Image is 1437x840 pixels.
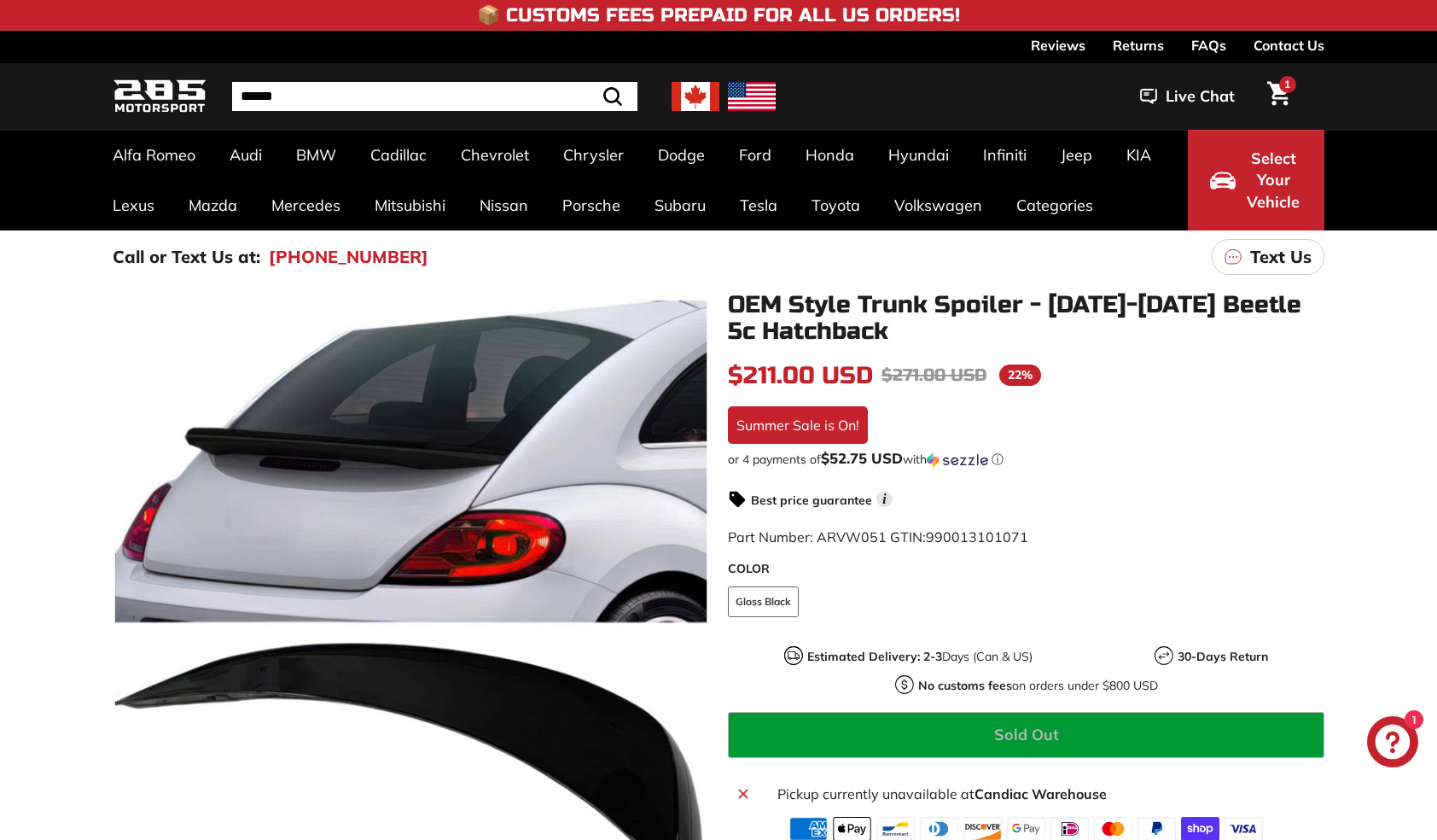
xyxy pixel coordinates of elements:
span: Sold Out [994,725,1059,744]
a: FAQs [1191,31,1226,60]
a: Honda [788,130,871,180]
span: $271.00 USD [881,365,986,386]
span: 990013101071 [926,528,1028,545]
img: Sezzle [927,452,988,468]
strong: 30-Days Return [1178,649,1268,664]
strong: Candiac Warehouse [974,785,1107,802]
h4: 📦 Customs Fees Prepaid for All US Orders! [477,5,960,26]
h1: OEM Style Trunk Spoiler - [DATE]-[DATE] Beetle 5c Hatchback [728,292,1324,345]
a: Reviews [1031,31,1085,60]
span: 22% [999,365,1041,386]
p: Pickup currently unavailable at [777,784,1314,804]
a: [PHONE_NUMBER] [269,244,428,270]
strong: No customs fees [918,678,1012,693]
a: Returns [1113,31,1164,60]
a: Mazda [172,180,254,230]
a: Hyundai [871,130,966,180]
button: Select Your Vehicle [1188,130,1324,230]
a: Alfa Romeo [96,130,212,180]
label: COLOR [728,560,1324,578]
a: Dodge [641,130,722,180]
a: BMW [279,130,353,180]
a: Chevrolet [444,130,546,180]
span: Live Chat [1166,85,1235,108]
a: Toyota [794,180,877,230]
div: or 4 payments of with [728,451,1324,468]
a: Volkswagen [877,180,999,230]
input: Search [232,82,637,111]
a: Audi [212,130,279,180]
a: Lexus [96,180,172,230]
a: Cadillac [353,130,444,180]
a: Cart [1257,67,1300,125]
strong: Estimated Delivery: 2-3 [807,649,942,664]
inbox-online-store-chat: Shopify online store chat [1362,716,1423,772]
a: KIA [1109,130,1168,180]
a: Subaru [637,180,723,230]
a: Text Us [1212,239,1324,275]
span: Select Your Vehicle [1244,148,1302,213]
button: Sold Out [728,712,1324,758]
span: 1 [1284,78,1290,90]
div: Summer Sale is On! [728,406,868,444]
img: Logo_285_Motorsport_areodynamics_components [113,77,207,117]
a: Mitsubishi [358,180,463,230]
a: Jeep [1044,130,1109,180]
a: Tesla [723,180,794,230]
span: i [876,491,893,507]
a: Mercedes [254,180,358,230]
p: Call or Text Us at: [113,244,260,270]
div: or 4 payments of$52.75 USDwithSezzle Click to learn more about Sezzle [728,451,1324,468]
p: Text Us [1250,244,1312,270]
a: Nissan [463,180,545,230]
a: Infiniti [966,130,1044,180]
a: Contact Us [1254,31,1324,60]
span: $211.00 USD [728,361,873,390]
a: Chrysler [546,130,641,180]
strong: Best price guarantee [751,493,872,508]
a: Ford [722,130,788,180]
a: Porsche [545,180,637,230]
a: Categories [999,180,1110,230]
button: Live Chat [1118,75,1257,118]
p: Days (Can & US) [807,648,1033,666]
span: $52.75 USD [821,449,903,467]
span: Part Number: ARVW051 GTIN: [728,528,1028,545]
p: on orders under $800 USD [918,677,1158,695]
